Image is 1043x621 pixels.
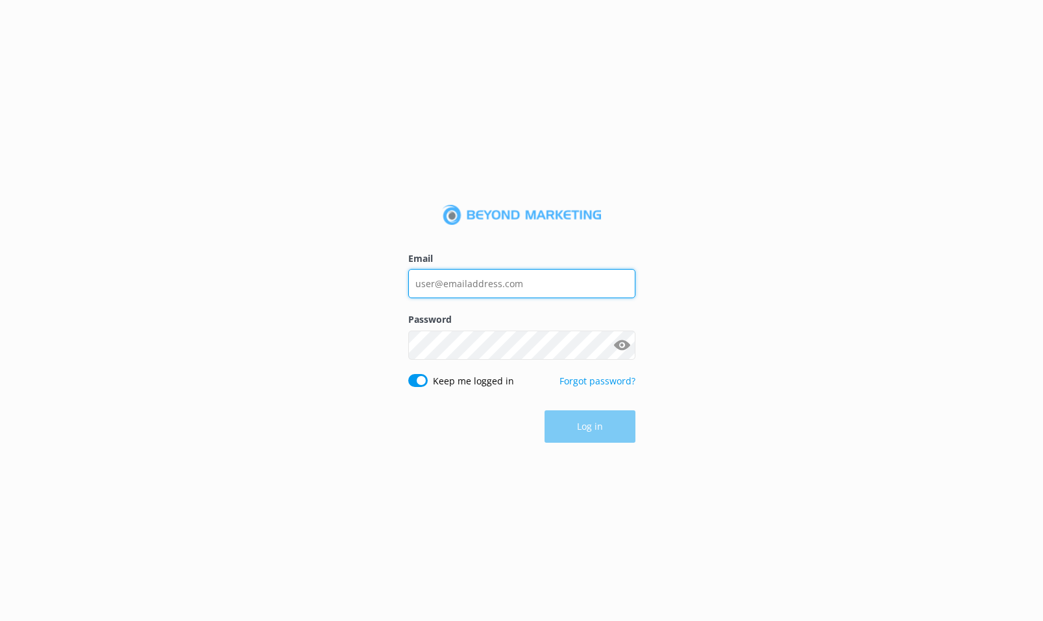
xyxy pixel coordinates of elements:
[408,269,635,298] input: user@emailaddress.com
[408,252,635,266] label: Email
[609,332,635,358] button: Show password
[442,205,601,226] img: 3-1676954853.png
[559,375,635,387] a: Forgot password?
[433,374,514,388] label: Keep me logged in
[408,312,635,327] label: Password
